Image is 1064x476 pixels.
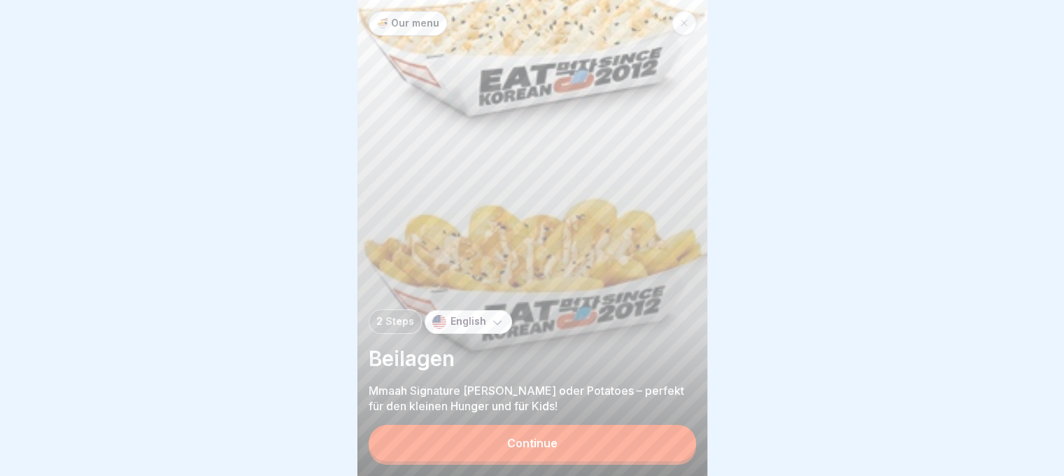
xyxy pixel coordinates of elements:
[507,437,558,449] div: Continue
[432,315,446,329] img: us.svg
[376,17,439,29] p: 🍜 Our menu
[451,316,486,328] p: English
[369,383,696,414] p: Mmaah Signature [PERSON_NAME] oder Potatoes – perfekt für den kleinen Hunger und für Kids!
[376,316,414,328] p: 2 Steps
[369,345,696,372] p: Beilagen
[369,425,696,461] button: Continue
